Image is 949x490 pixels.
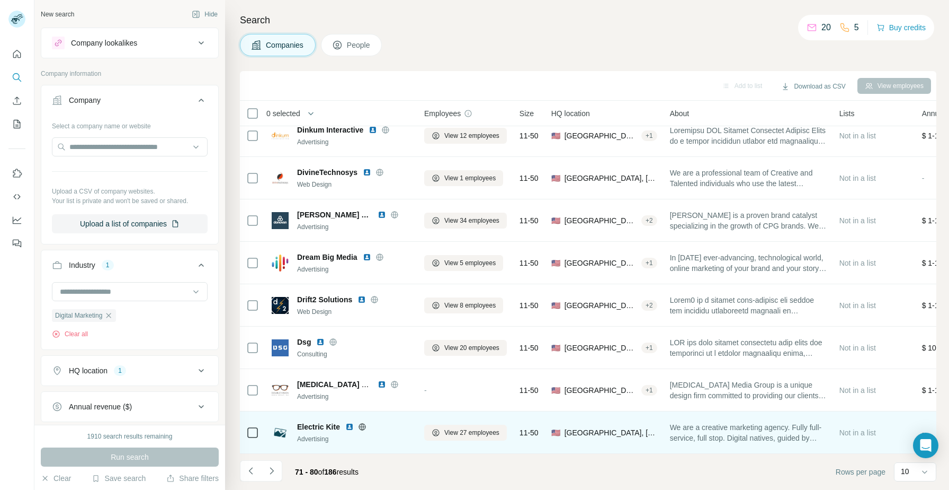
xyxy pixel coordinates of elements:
[272,297,289,314] img: Logo of Drift2 Solutions
[345,423,354,431] img: LinkedIn logo
[363,168,371,177] img: LinkedIn logo
[297,167,357,178] span: DivineTechnosys
[8,45,25,64] button: Quick start
[839,386,876,395] span: Not in a list
[295,468,359,476] span: results
[92,473,146,484] button: Save search
[922,259,949,267] span: $ 1-10M
[102,260,114,270] div: 1
[641,131,657,141] div: + 1
[444,301,496,310] span: View 8 employees
[424,386,427,395] span: -
[774,78,853,94] button: Download as CSV
[520,300,539,311] span: 11-50
[297,434,411,444] div: Advertising
[69,365,108,376] div: HQ location
[297,294,352,305] span: Drift2 Solutions
[565,215,637,226] span: [GEOGRAPHIC_DATA], [US_STATE]
[324,468,336,476] span: 186
[240,13,936,28] h4: Search
[69,401,132,412] div: Annual revenue ($)
[316,338,325,346] img: LinkedIn logo
[670,125,827,146] span: Loremipsu DOL Sitamet Consectet Adipisc Elits do e tempor incididun utlabor etd magnaaliqu enimad...
[520,130,539,141] span: 11-50
[913,433,938,458] div: Open Intercom Messenger
[839,259,876,267] span: Not in a list
[297,252,357,262] span: Dream Big Media
[821,21,831,34] p: 20
[839,174,876,182] span: Not in a list
[55,311,102,320] span: Digital Marketing
[8,211,25,230] button: Dashboard
[41,30,218,56] button: Company lookalikes
[565,385,637,396] span: [GEOGRAPHIC_DATA], [US_STATE]
[641,386,657,395] div: + 1
[166,473,219,484] button: Share filters
[297,337,311,347] span: Dsg
[184,6,225,22] button: Hide
[551,427,560,438] span: 🇺🇸
[551,385,560,396] span: 🇺🇸
[520,343,539,353] span: 11-50
[378,380,386,389] img: LinkedIn logo
[272,127,289,144] img: Logo of Dinkum Interactive
[8,234,25,253] button: Feedback
[424,425,507,441] button: View 27 employees
[670,337,827,358] span: LOR ips dolo sitamet consectetu adip elits doe temporinci ut l etdolor magnaaliqu enima, minimven...
[297,137,411,147] div: Advertising
[424,128,507,144] button: View 12 employees
[240,460,261,482] button: Navigate to previous page
[272,212,289,229] img: Logo of Donovan advertising
[444,258,496,268] span: View 5 employees
[297,392,411,401] div: Advertising
[641,216,657,225] div: + 2
[347,40,371,50] span: People
[444,131,499,141] span: View 12 employees
[424,297,503,313] button: View 8 employees
[272,382,289,399] img: Logo of Double Vision Media Group
[8,164,25,183] button: Use Surfe on LinkedIn
[670,380,827,401] span: [MEDICAL_DATA] Media Group is a unique design firm committed to providing our clients with except...
[424,213,507,229] button: View 34 employees
[272,255,289,272] img: Logo of Dream Big Media
[922,216,949,225] span: $ 1-10M
[444,173,496,183] span: View 1 employees
[297,349,411,359] div: Consulting
[565,343,637,353] span: [GEOGRAPHIC_DATA], [US_STATE]
[922,428,925,437] span: -
[901,466,909,477] p: 10
[641,343,657,353] div: + 1
[670,252,827,274] span: In [DATE] ever-advancing, technological world, online marketing of your brand and your story is c...
[551,258,560,268] span: 🇺🇸
[641,301,657,310] div: + 2
[520,427,539,438] span: 11-50
[297,222,411,232] div: Advertising
[114,366,126,375] div: 1
[444,343,499,353] span: View 20 employees
[41,69,219,78] p: Company information
[670,295,827,316] span: Lorem0 ip d sitamet cons-adipisc eli seddoe tem incididu utlaboreetd magnaali en Adminimven, QU n...
[551,343,560,353] span: 🇺🇸
[839,428,876,437] span: Not in a list
[272,424,289,441] img: Logo of Electric Kite
[854,21,859,34] p: 5
[41,358,218,383] button: HQ location1
[266,40,305,50] span: Companies
[297,180,411,189] div: Web Design
[922,132,949,140] span: $ 1-10M
[565,258,637,268] span: [GEOGRAPHIC_DATA], [US_STATE]
[670,108,690,119] span: About
[922,174,925,182] span: -
[357,295,366,304] img: LinkedIn logo
[297,307,411,317] div: Web Design
[520,215,539,226] span: 11-50
[551,108,590,119] span: HQ location
[565,173,657,183] span: [GEOGRAPHIC_DATA], [US_STATE]
[8,91,25,110] button: Enrich CSV
[876,20,926,35] button: Buy credits
[520,258,539,268] span: 11-50
[424,255,503,271] button: View 5 employees
[295,468,318,476] span: 71 - 80
[261,460,282,482] button: Navigate to next page
[41,10,74,19] div: New search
